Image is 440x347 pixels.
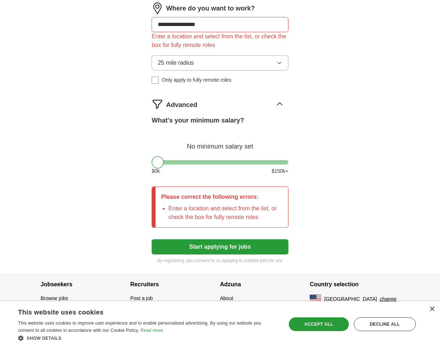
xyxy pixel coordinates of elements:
span: $ 150 k+ [271,167,288,175]
p: Please correct the following errors: [161,193,282,201]
div: Enter a location and select from the list, or check the box for fully remote roles [152,32,288,50]
img: US flag [310,295,321,303]
div: Show details [18,334,278,342]
div: This website uses cookies [18,306,260,317]
button: change [380,295,397,303]
li: Enter a location and select from the list, or check the box for fully remote roles [169,204,282,222]
img: location.png [152,3,163,14]
span: Advanced [166,100,197,110]
h4: Country selection [310,274,399,295]
div: Accept all [289,317,349,331]
span: [GEOGRAPHIC_DATA] [324,295,377,303]
span: Only apply to fully remote roles [162,76,231,84]
p: By registering, you consent to us applying to suitable jobs for you [152,257,288,264]
a: Read more, opens a new window [140,328,163,333]
label: Where do you want to work? [166,4,255,13]
span: Show details [27,336,62,341]
button: 25 mile radius [152,55,288,70]
div: No minimum salary set [152,134,288,151]
input: Only apply to fully remote roles [152,77,159,84]
img: filter [152,98,163,110]
div: Close [429,307,435,312]
a: Browse jobs [41,295,68,301]
span: 25 mile radius [158,59,194,67]
span: $ 0 k [152,167,160,175]
label: What's your minimum salary? [152,116,244,125]
a: Post a job [130,295,153,301]
span: This website uses cookies to improve user experience and to enable personalised advertising. By u... [18,321,261,333]
div: Decline all [354,317,416,331]
a: About [220,295,233,301]
button: Start applying for jobs [152,239,288,254]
